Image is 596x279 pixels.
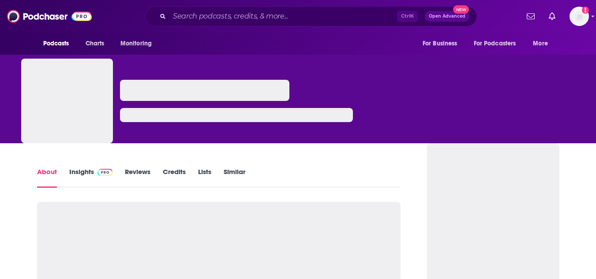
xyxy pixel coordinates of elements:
div: Search podcasts, credits, & more... [145,6,477,26]
a: About [37,167,57,188]
span: Ctrl K [397,11,418,22]
a: Credits [163,167,186,188]
span: Charts [86,37,105,50]
button: open menu [37,35,81,52]
button: open menu [527,35,559,52]
button: open menu [468,35,529,52]
input: Search podcasts, credits, & more... [169,9,397,23]
span: More [533,37,548,50]
span: Open Advanced [429,14,465,19]
a: Reviews [125,167,150,188]
a: Show notifications dropdown [523,9,538,24]
button: open menu [114,35,163,52]
a: Charts [80,35,110,52]
button: Show profile menu [570,7,589,26]
span: For Business [423,37,457,50]
a: InsightsPodchaser Pro [69,167,113,188]
span: Podcasts [43,37,69,50]
span: For Podcasters [474,37,516,50]
span: Monitoring [120,37,152,50]
a: Lists [198,167,211,188]
svg: Add a profile image [582,7,589,14]
img: User Profile [570,7,589,26]
button: Open AdvancedNew [425,11,469,22]
a: Similar [224,167,245,188]
img: Podchaser - Follow, Share and Rate Podcasts [7,8,92,25]
a: Show notifications dropdown [545,9,559,24]
span: Logged in as megcassidy [570,7,589,26]
span: New [453,5,469,14]
img: Podchaser Pro [97,169,113,176]
button: open menu [416,35,469,52]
